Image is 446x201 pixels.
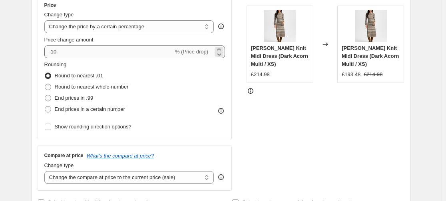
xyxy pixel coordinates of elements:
[342,45,399,67] span: [PERSON_NAME] Knit Midi Dress (Dark Acorn Multi / XS)
[251,71,270,79] div: £214.98
[217,22,225,30] div: help
[44,162,74,168] span: Change type
[217,173,225,181] div: help
[175,49,208,55] span: % (Price drop)
[342,71,360,79] div: £193.48
[55,73,103,79] span: Round to nearest .01
[251,45,308,67] span: [PERSON_NAME] Knit Midi Dress (Dark Acorn Multi / XS)
[55,95,94,101] span: End prices in .99
[55,106,125,112] span: End prices in a certain number
[44,37,94,43] span: Price change amount
[364,71,382,79] strike: £214.98
[44,45,173,58] input: -15
[55,124,131,130] span: Show rounding direction options?
[44,12,74,18] span: Change type
[355,10,387,42] img: 2509KA5021768_DARK_ACORN_MULTI__01_80x.jpg
[44,61,67,67] span: Rounding
[44,152,84,159] h3: Compare at price
[264,10,296,42] img: 2509KA5021768_DARK_ACORN_MULTI__01_80x.jpg
[55,84,129,90] span: Round to nearest whole number
[87,153,154,159] button: What's the compare at price?
[44,2,56,8] h3: Price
